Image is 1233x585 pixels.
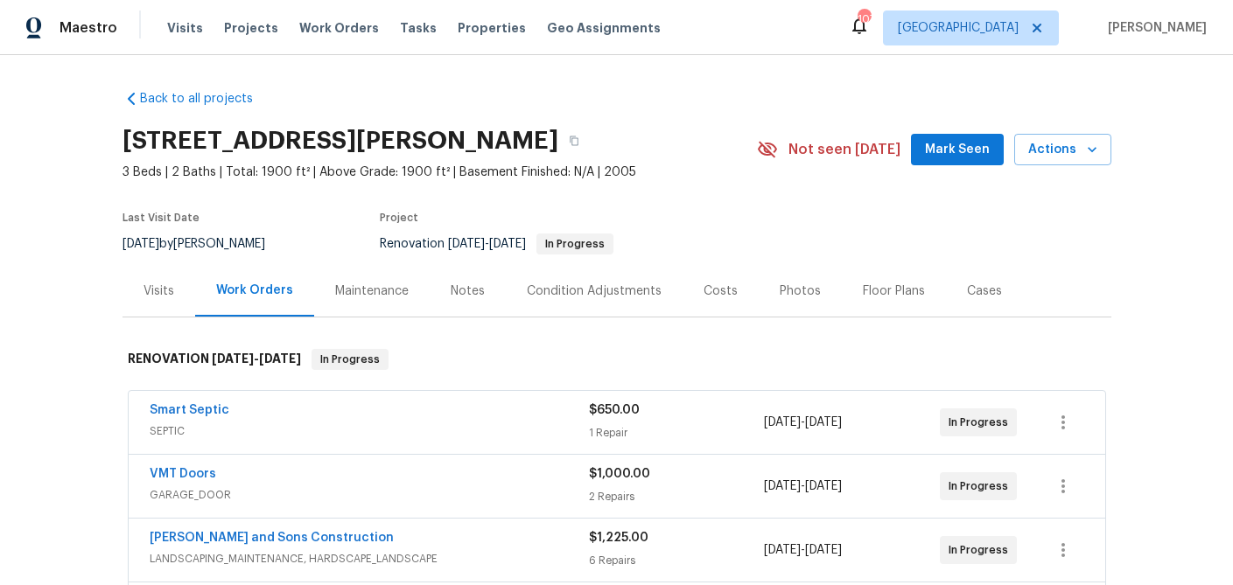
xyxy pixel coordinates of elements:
[764,480,801,492] span: [DATE]
[764,414,842,431] span: -
[949,414,1015,431] span: In Progress
[949,477,1015,495] span: In Progress
[259,352,301,365] span: [DATE]
[400,22,437,34] span: Tasks
[144,282,174,300] div: Visits
[547,19,661,37] span: Geo Assignments
[764,416,801,428] span: [DATE]
[224,19,278,37] span: Projects
[589,488,765,505] div: 2 Repairs
[150,550,589,568] span: LANDSCAPING_MAINTENANCE, HARDSCAPE_LANDSCAPE
[167,19,203,37] span: Visits
[458,19,526,37] span: Properties
[589,424,765,442] div: 1 Repair
[123,90,291,108] a: Back to all projects
[858,10,870,28] div: 107
[335,282,409,300] div: Maintenance
[898,19,1019,37] span: [GEOGRAPHIC_DATA]
[967,282,1002,300] div: Cases
[123,238,159,250] span: [DATE]
[380,238,613,250] span: Renovation
[788,141,900,158] span: Not seen [DATE]
[313,351,387,368] span: In Progress
[123,331,1111,387] div: RENOVATION [DATE]-[DATE]In Progress
[212,352,254,365] span: [DATE]
[764,477,842,495] span: -
[538,239,612,249] span: In Progress
[780,282,821,300] div: Photos
[123,132,558,150] h2: [STREET_ADDRESS][PERSON_NAME]
[911,134,1004,166] button: Mark Seen
[380,212,418,223] span: Project
[448,238,485,250] span: [DATE]
[123,164,757,181] span: 3 Beds | 2 Baths | Total: 1900 ft² | Above Grade: 1900 ft² | Basement Finished: N/A | 2005
[1014,134,1111,166] button: Actions
[589,552,765,569] div: 6 Repairs
[123,233,286,254] div: by [PERSON_NAME]
[1028,139,1097,161] span: Actions
[150,468,216,480] a: VMT Doors
[805,416,842,428] span: [DATE]
[764,541,842,559] span: -
[589,404,640,416] span: $650.00
[558,125,590,157] button: Copy Address
[589,532,648,544] span: $1,225.00
[299,19,379,37] span: Work Orders
[925,139,990,161] span: Mark Seen
[704,282,738,300] div: Costs
[150,486,589,504] span: GARAGE_DOOR
[150,404,229,416] a: Smart Septic
[949,541,1015,559] span: In Progress
[60,19,117,37] span: Maestro
[764,544,801,556] span: [DATE]
[805,544,842,556] span: [DATE]
[805,480,842,492] span: [DATE]
[489,238,526,250] span: [DATE]
[448,238,526,250] span: -
[150,532,394,544] a: [PERSON_NAME] and Sons Construction
[123,212,200,223] span: Last Visit Date
[451,282,485,300] div: Notes
[863,282,925,300] div: Floor Plans
[589,468,650,480] span: $1,000.00
[1101,19,1207,37] span: [PERSON_NAME]
[212,352,301,365] span: -
[216,282,293,299] div: Work Orders
[128,349,301,370] h6: RENOVATION
[150,422,589,440] span: SEPTIC
[527,282,662,300] div: Condition Adjustments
